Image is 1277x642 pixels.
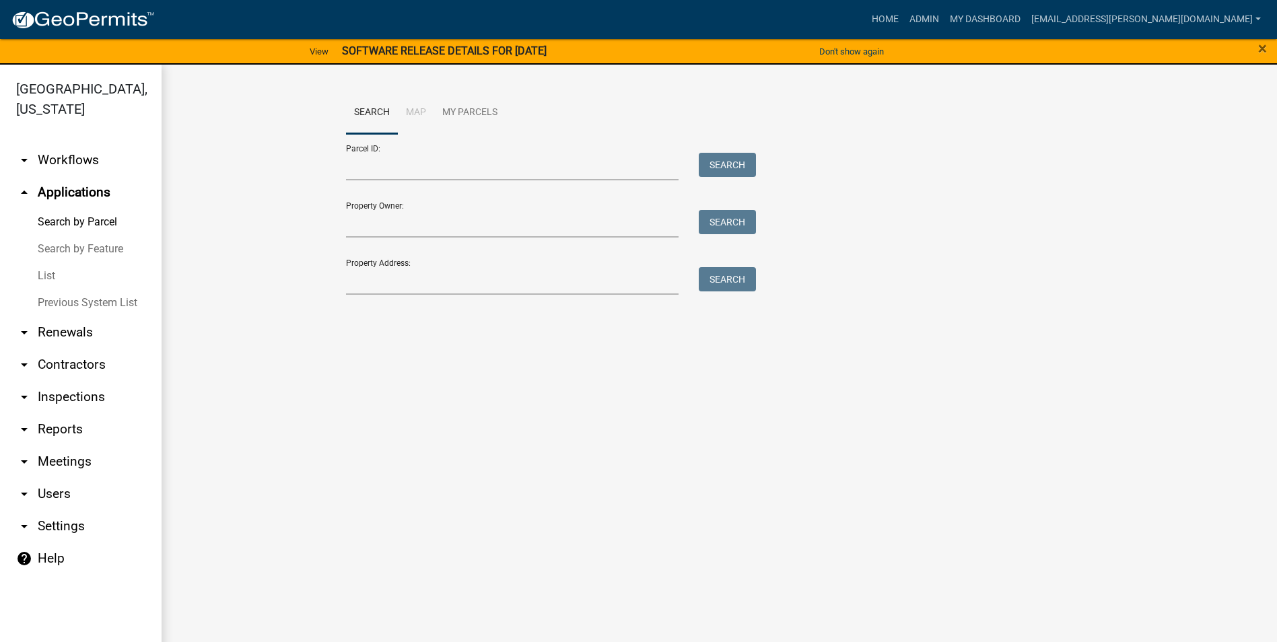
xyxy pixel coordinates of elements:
button: Close [1258,40,1267,57]
i: arrow_drop_down [16,486,32,502]
i: arrow_drop_down [16,389,32,405]
i: help [16,550,32,567]
strong: SOFTWARE RELEASE DETAILS FOR [DATE] [342,44,547,57]
button: Don't show again [814,40,889,63]
a: Admin [904,7,944,32]
i: arrow_drop_up [16,184,32,201]
button: Search [699,153,756,177]
a: Search [346,92,398,135]
a: View [304,40,334,63]
i: arrow_drop_down [16,324,32,341]
a: [EMAIL_ADDRESS][PERSON_NAME][DOMAIN_NAME] [1026,7,1266,32]
a: Home [866,7,904,32]
button: Search [699,210,756,234]
button: Search [699,267,756,291]
i: arrow_drop_down [16,421,32,437]
i: arrow_drop_down [16,454,32,470]
i: arrow_drop_down [16,518,32,534]
a: My Dashboard [944,7,1026,32]
i: arrow_drop_down [16,152,32,168]
span: × [1258,39,1267,58]
a: My Parcels [434,92,506,135]
i: arrow_drop_down [16,357,32,373]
